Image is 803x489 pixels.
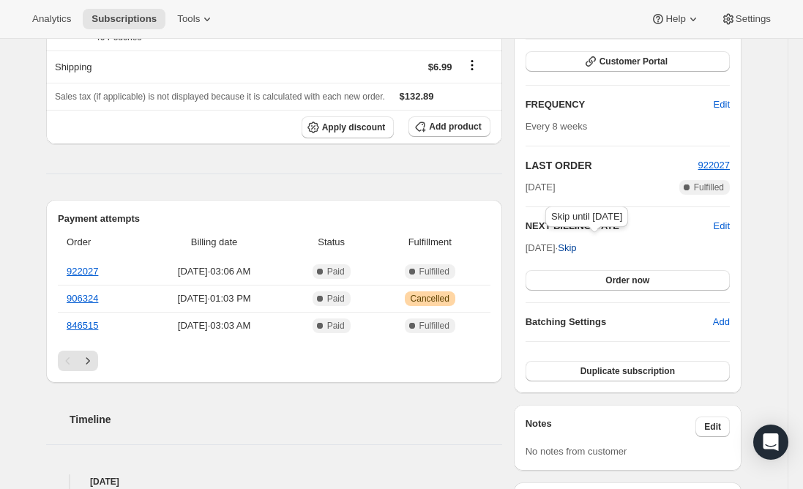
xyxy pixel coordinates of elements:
[753,425,788,460] div: Open Intercom Messenger
[428,61,452,72] span: $6.99
[408,116,490,137] button: Add product
[144,235,285,250] span: Billing date
[70,412,502,427] h2: Timeline
[67,320,98,331] a: 846515
[32,13,71,25] span: Analytics
[526,315,713,329] h6: Batching Settings
[144,291,285,306] span: [DATE] · 01:03 PM
[327,293,345,305] span: Paid
[168,9,223,29] button: Tools
[526,97,714,112] h2: FREQUENCY
[526,158,698,173] h2: LAST ORDER
[712,9,780,29] button: Settings
[78,351,98,371] button: Next
[704,421,721,433] span: Edit
[713,315,730,329] span: Add
[526,242,577,253] span: [DATE] ·
[55,92,385,102] span: Sales tax (if applicable) is not displayed because it is calculated with each new order.
[327,266,345,277] span: Paid
[378,235,482,250] span: Fulfillment
[46,474,502,489] h4: [DATE]
[67,266,98,277] a: 922027
[694,182,724,193] span: Fulfilled
[714,219,730,234] button: Edit
[302,116,395,138] button: Apply discount
[605,275,649,286] span: Order now
[460,57,484,73] button: Shipping actions
[144,318,285,333] span: [DATE] · 03:03 AM
[400,91,434,102] span: $132.89
[642,9,709,29] button: Help
[736,13,771,25] span: Settings
[580,365,675,377] span: Duplicate subscription
[429,121,481,132] span: Add product
[83,9,165,29] button: Subscriptions
[526,51,730,72] button: Customer Portal
[698,160,730,171] a: 922027
[58,212,490,226] h2: Payment attempts
[549,236,585,260] button: Skip
[526,121,588,132] span: Every 8 weeks
[600,56,668,67] span: Customer Portal
[144,264,285,279] span: [DATE] · 03:06 AM
[91,13,157,25] span: Subscriptions
[58,226,140,258] th: Order
[411,293,449,305] span: Cancelled
[714,97,730,112] span: Edit
[665,13,685,25] span: Help
[58,351,490,371] nav: Pagination
[558,241,576,255] span: Skip
[526,446,627,457] span: No notes from customer
[698,158,730,173] button: 922027
[67,293,98,304] a: 906324
[177,13,200,25] span: Tools
[322,122,386,133] span: Apply discount
[526,270,730,291] button: Order now
[419,320,449,332] span: Fulfilled
[526,361,730,381] button: Duplicate subscription
[526,180,556,195] span: [DATE]
[705,93,739,116] button: Edit
[23,9,80,29] button: Analytics
[294,235,370,250] span: Status
[526,417,696,437] h3: Notes
[46,51,263,83] th: Shipping
[704,310,739,334] button: Add
[526,219,714,234] h2: NEXT BILLING DATE
[419,266,449,277] span: Fulfilled
[327,320,345,332] span: Paid
[695,417,730,437] button: Edit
